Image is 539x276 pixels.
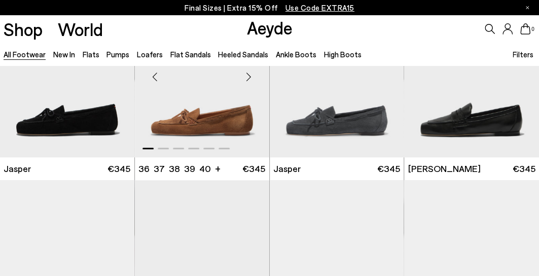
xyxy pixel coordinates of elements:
[520,23,530,34] a: 0
[404,157,539,180] a: [PERSON_NAME] €345
[273,162,301,175] span: Jasper
[170,50,211,59] a: Flat Sandals
[154,162,165,175] li: 37
[135,157,269,180] a: 36 37 38 39 40 + €345
[107,162,130,175] span: €345
[106,50,129,59] a: Pumps
[270,157,404,180] a: Jasper €345
[137,50,163,59] a: Loafers
[83,50,99,59] a: Flats
[4,20,43,38] a: Shop
[140,61,170,92] div: Previous slide
[513,162,535,175] span: €345
[4,162,31,175] span: Jasper
[58,20,103,38] a: World
[276,50,316,59] a: Ankle Boots
[53,50,75,59] a: New In
[513,50,533,59] span: Filters
[242,162,265,175] span: €345
[408,162,481,175] span: [PERSON_NAME]
[218,50,268,59] a: Heeled Sandals
[324,50,362,59] a: High Boots
[530,26,535,32] span: 0
[377,162,400,175] span: €345
[215,161,221,175] li: +
[234,61,264,92] div: Next slide
[138,162,208,175] ul: variant
[138,162,150,175] li: 36
[199,162,211,175] li: 40
[285,3,354,12] span: Navigate to /collections/ss25-final-sizes
[184,162,195,175] li: 39
[169,162,180,175] li: 38
[4,50,46,59] a: All Footwear
[185,2,354,14] p: Final Sizes | Extra 15% Off
[246,17,292,38] a: Aeyde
